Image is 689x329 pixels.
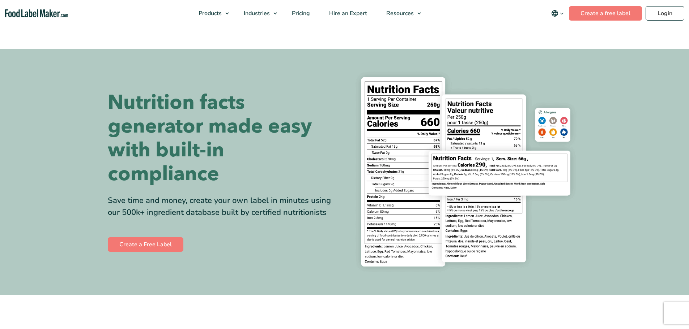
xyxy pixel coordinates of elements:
[108,237,183,252] a: Create a Free Label
[569,6,642,21] a: Create a free label
[327,9,368,17] span: Hire an Expert
[108,195,339,218] div: Save time and money, create your own label in minutes using our 500k+ ingredient database built b...
[108,91,339,186] h1: Nutrition facts generator made easy with built-in compliance
[196,9,222,17] span: Products
[384,9,414,17] span: Resources
[646,6,684,21] a: Login
[546,6,569,21] button: Change language
[242,9,271,17] span: Industries
[5,9,68,18] a: Food Label Maker homepage
[290,9,311,17] span: Pricing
